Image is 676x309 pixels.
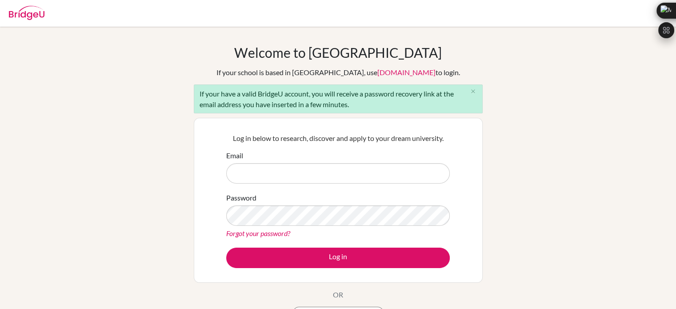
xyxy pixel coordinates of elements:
a: [DOMAIN_NAME] [377,68,436,76]
button: Close [464,85,482,98]
img: Bridge-U [9,6,44,20]
a: Forgot your password? [226,229,290,237]
p: OR [333,289,343,300]
button: Log in [226,248,450,268]
i: close [470,88,476,95]
div: If your have a valid BridgeU account, you will receive a password recovery link at the email addr... [194,84,483,113]
p: Log in below to research, discover and apply to your dream university. [226,133,450,144]
h1: Welcome to [GEOGRAPHIC_DATA] [234,44,442,60]
label: Email [226,150,243,161]
label: Password [226,193,256,203]
div: If your school is based in [GEOGRAPHIC_DATA], use to login. [216,67,460,78]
